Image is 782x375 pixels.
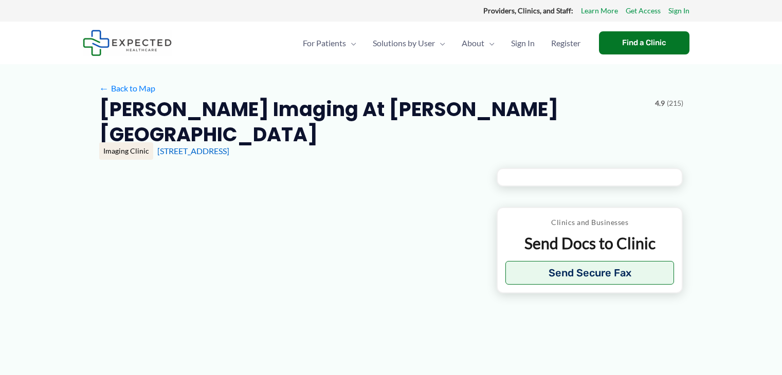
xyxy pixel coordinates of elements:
button: Send Secure Fax [505,261,675,285]
a: Find a Clinic [599,31,689,54]
span: For Patients [303,25,346,61]
span: ← [99,83,109,93]
p: Send Docs to Clinic [505,233,675,253]
span: (215) [667,97,683,110]
a: AboutMenu Toggle [453,25,503,61]
span: Menu Toggle [435,25,445,61]
span: Sign In [511,25,535,61]
span: Menu Toggle [484,25,495,61]
a: Learn More [581,4,618,17]
a: Solutions by UserMenu Toggle [365,25,453,61]
a: Sign In [503,25,543,61]
img: Expected Healthcare Logo - side, dark font, small [83,30,172,56]
span: 4.9 [655,97,665,110]
nav: Primary Site Navigation [295,25,589,61]
a: Sign In [668,4,689,17]
a: [STREET_ADDRESS] [157,146,229,156]
span: Menu Toggle [346,25,356,61]
a: For PatientsMenu Toggle [295,25,365,61]
div: Imaging Clinic [99,142,153,160]
a: Register [543,25,589,61]
span: Register [551,25,580,61]
a: Get Access [626,4,661,17]
span: About [462,25,484,61]
p: Clinics and Businesses [505,216,675,229]
a: ←Back to Map [99,81,155,96]
h2: [PERSON_NAME] Imaging at [PERSON_NAME][GEOGRAPHIC_DATA] [99,97,647,147]
strong: Providers, Clinics, and Staff: [483,6,573,15]
span: Solutions by User [373,25,435,61]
